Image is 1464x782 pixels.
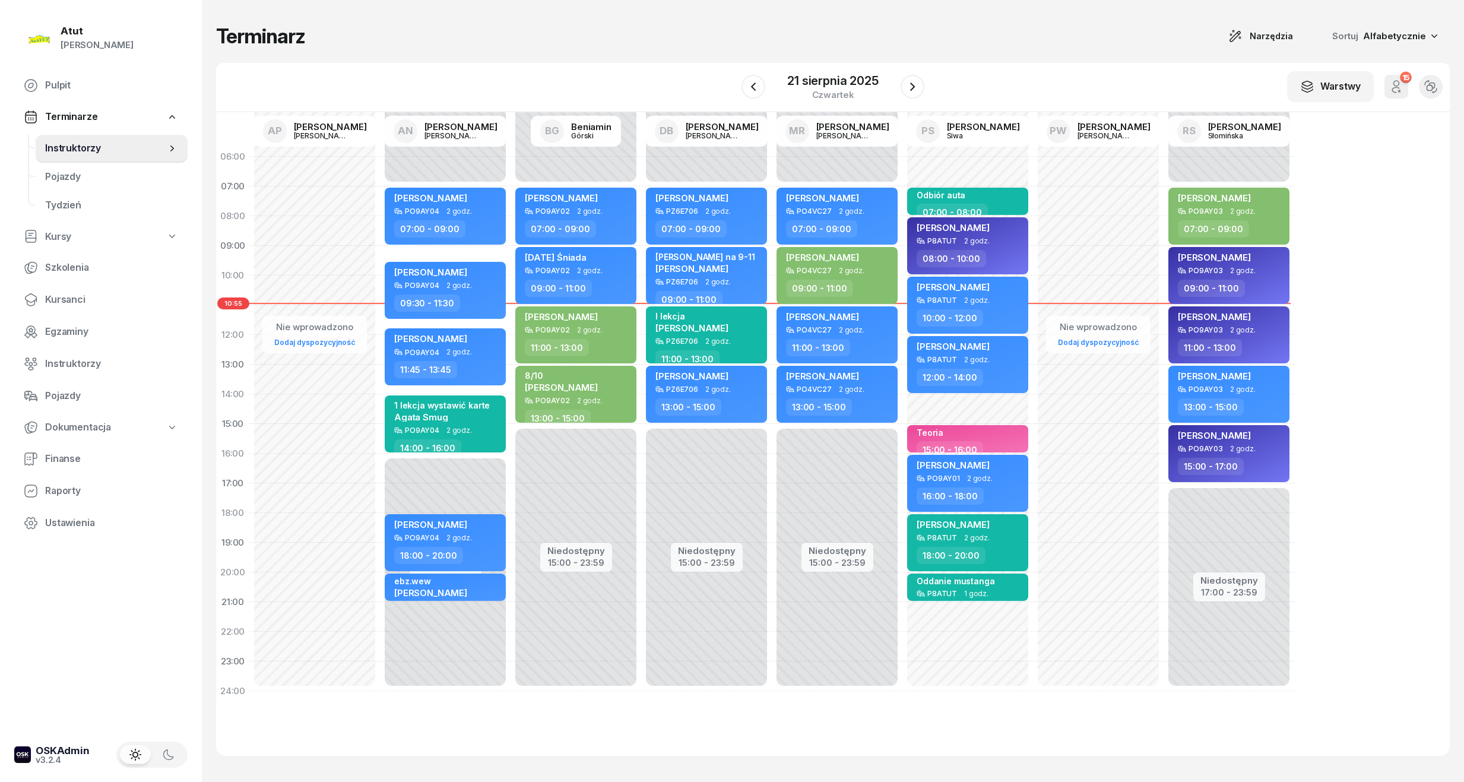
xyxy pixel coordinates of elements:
a: Ustawienia [14,509,188,537]
span: [PERSON_NAME] [1178,311,1251,322]
span: 2 godz. [705,385,731,394]
a: Egzaminy [14,318,188,346]
div: Niedostępny [678,546,736,555]
span: [PERSON_NAME] [1178,192,1251,204]
button: Warstwy [1287,71,1374,102]
span: 2 godz. [577,207,603,216]
span: 2 godz. [446,348,472,356]
span: DB [660,126,673,136]
a: Pojazdy [14,382,188,410]
div: P8ATUT [927,356,957,363]
span: 2 godz. [839,326,864,334]
div: P8ATUT [927,237,957,245]
div: P8ATUT [927,534,957,542]
img: logo-xs-dark@2x.png [14,746,31,763]
a: Szkolenia [14,254,188,282]
div: Górski [571,132,611,140]
div: PO9AY04 [405,600,439,607]
div: 24:00 [216,676,249,706]
div: PO9AY04 [405,207,439,215]
div: 09:00 - 11:00 [1178,280,1245,297]
span: Pulpit [45,78,178,93]
div: 17:00 - 23:59 [1200,585,1258,597]
div: 15:00 - 23:59 [547,555,605,568]
a: Dodaj dyspozycyjność [270,335,360,349]
div: 11:45 - 13:45 [394,361,457,378]
div: 1 lekcja wystawić karte [394,400,490,410]
a: MR[PERSON_NAME][PERSON_NAME] [776,116,899,147]
div: PO9AY03 [1189,385,1223,393]
span: Kursy [45,229,71,245]
span: [PERSON_NAME] [917,460,990,471]
div: 06:00 [216,142,249,172]
div: [PERSON_NAME] [816,132,873,140]
div: P8ATUT [927,590,957,597]
span: 2 godz. [577,267,603,275]
span: 2 godz. [967,474,993,483]
div: 12:00 [216,320,249,350]
div: [PERSON_NAME] [1078,122,1151,131]
div: Beniamin [571,122,611,131]
button: Narzędzia [1218,24,1304,48]
div: [PERSON_NAME] [424,132,481,140]
span: [PERSON_NAME] [1178,430,1251,441]
div: [PERSON_NAME] [686,132,743,140]
div: 15:00 - 16:00 [917,441,983,458]
button: 15 [1384,75,1408,99]
div: [PERSON_NAME] [294,122,367,131]
a: Kursy [14,223,188,251]
div: czwartek [787,90,878,99]
span: [PERSON_NAME] [394,587,467,599]
div: 14:00 [216,379,249,409]
span: RS [1183,126,1196,136]
div: 07:00 [216,172,249,201]
div: [PERSON_NAME] [816,122,889,131]
span: 2 godz. [964,534,990,542]
div: 07:00 - 08:00 [917,204,988,221]
a: Instruktorzy [14,350,188,378]
div: PO9AY02 [535,267,570,274]
div: 13:00 - 15:00 [655,398,721,416]
div: 07:00 - 09:00 [394,220,465,238]
span: 2 godz. [446,534,472,542]
span: 2 godz. [839,267,864,275]
div: 18:00 - 20:00 [394,547,463,564]
div: 08:00 - 10:00 [917,250,986,267]
span: 1 godz. [446,600,471,608]
div: 19:00 [216,528,249,558]
div: 23:00 [216,647,249,676]
a: Terminarze [14,103,188,131]
div: Siwa [947,132,1004,140]
div: Niedostępny [547,546,605,555]
button: Nie wprowadzonoDodaj dyspozycyjność [270,317,360,352]
div: 16:00 [216,439,249,468]
div: 09:00 - 11:00 [525,280,592,297]
a: BGBeniaminGórski [531,116,621,147]
span: Finanse [45,451,178,467]
div: 07:00 - 09:00 [525,220,596,238]
div: 8/10 [525,371,598,381]
span: 10:55 [217,297,249,309]
div: 11:00 [216,290,249,320]
div: PO4VC27 [797,326,832,334]
span: MR [789,126,805,136]
span: Szkolenia [45,260,178,276]
div: Warstwy [1300,79,1361,94]
span: 2 godz. [446,426,472,435]
span: [PERSON_NAME] [525,192,598,204]
div: Odbiór auta [917,190,965,200]
span: Dokumentacja [45,420,111,435]
div: 16:00 - 18:00 [917,487,984,505]
div: [PERSON_NAME] [686,122,759,131]
div: 15:00 - 17:00 [1178,458,1244,475]
a: Pulpit [14,71,188,100]
div: [PERSON_NAME] [1208,122,1281,131]
div: [PERSON_NAME] [294,132,351,140]
div: 13:00 - 15:00 [525,410,591,427]
span: [PERSON_NAME] [917,341,990,352]
span: Sortuj [1332,29,1361,44]
a: Dokumentacja [14,414,188,441]
div: 13:00 - 15:00 [786,398,852,416]
div: PO9AY01 [927,474,960,482]
a: AP[PERSON_NAME][PERSON_NAME] [253,116,376,147]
